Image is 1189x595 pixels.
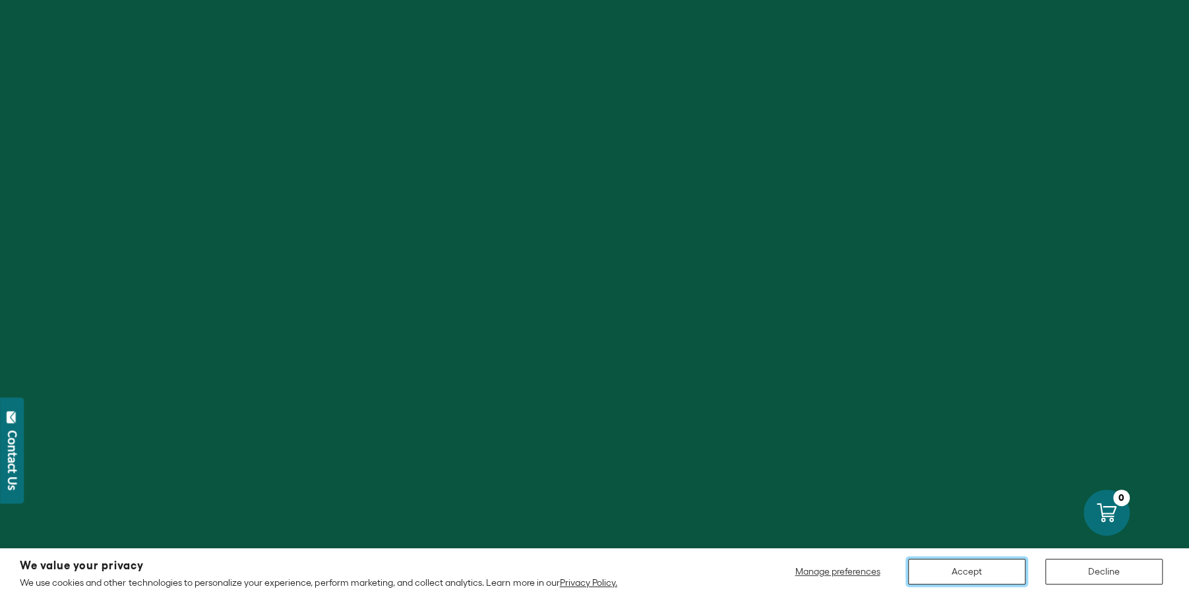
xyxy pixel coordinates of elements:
span: Manage preferences [795,566,880,577]
div: Contact Us [6,430,19,490]
h2: We value your privacy [20,560,617,571]
button: Manage preferences [787,559,888,584]
button: Accept [908,559,1025,584]
div: 0 [1113,490,1130,506]
p: We use cookies and other technologies to personalize your experience, perform marketing, and coll... [20,577,617,588]
a: Privacy Policy. [560,577,617,588]
button: Decline [1045,559,1163,584]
